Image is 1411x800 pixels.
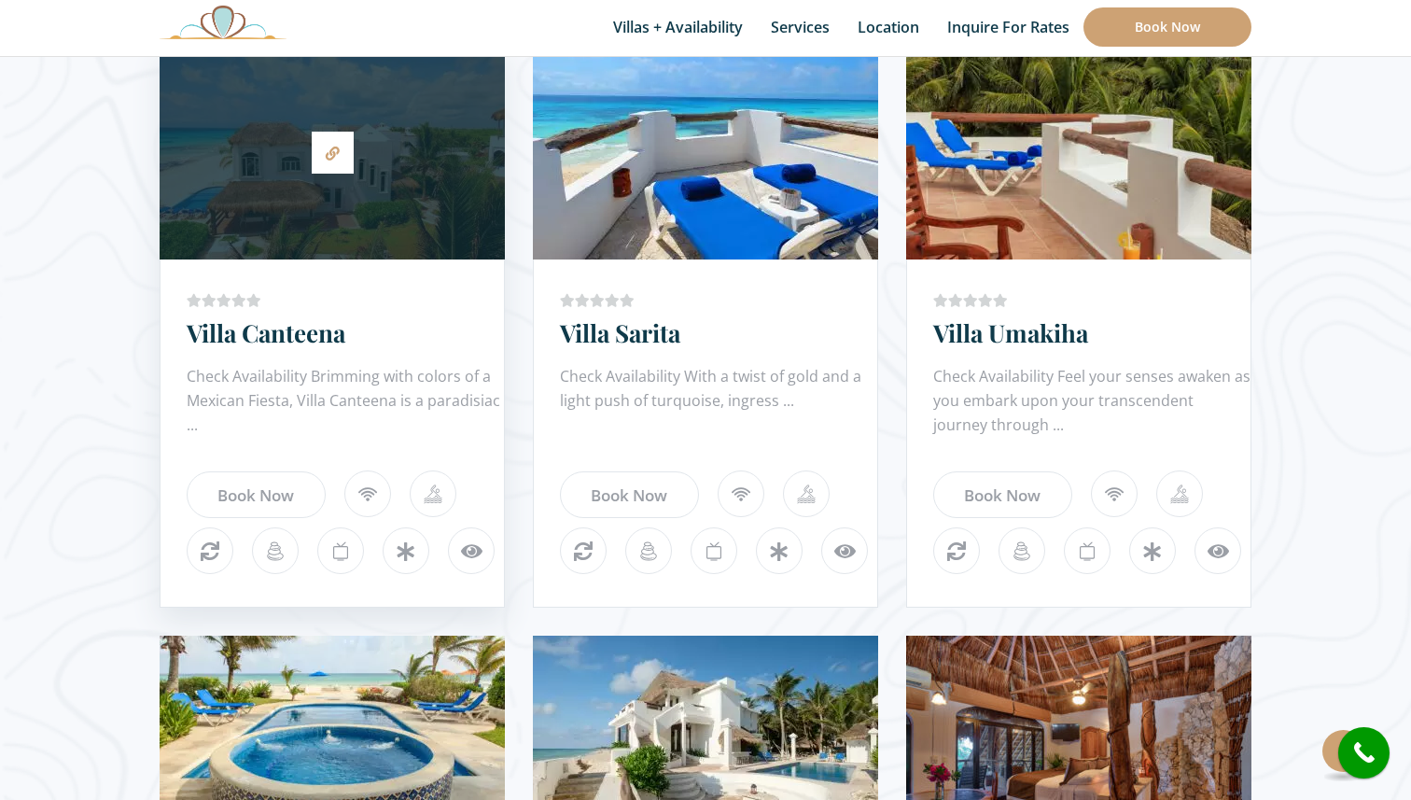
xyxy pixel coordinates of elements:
a: call [1338,727,1390,779]
a: Book Now [1083,7,1251,47]
a: Villa Canteena [187,316,345,349]
div: Check Availability Brimming with colors of a Mexican Fiesta, Villa Canteena is a paradisiac ... [187,364,504,439]
i: call [1343,732,1385,774]
a: Villa Sarita [560,316,680,349]
a: Book Now [933,471,1072,518]
a: Villa Umakiha [933,316,1088,349]
a: Book Now [187,471,326,518]
img: Awesome Logo [160,5,286,39]
div: Check Availability Feel your senses awaken as you embark upon your transcendent journey through ... [933,364,1250,439]
div: Check Availability With a twist of gold and a light push of turquoise, ingress ... [560,364,877,439]
a: Book Now [560,471,699,518]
